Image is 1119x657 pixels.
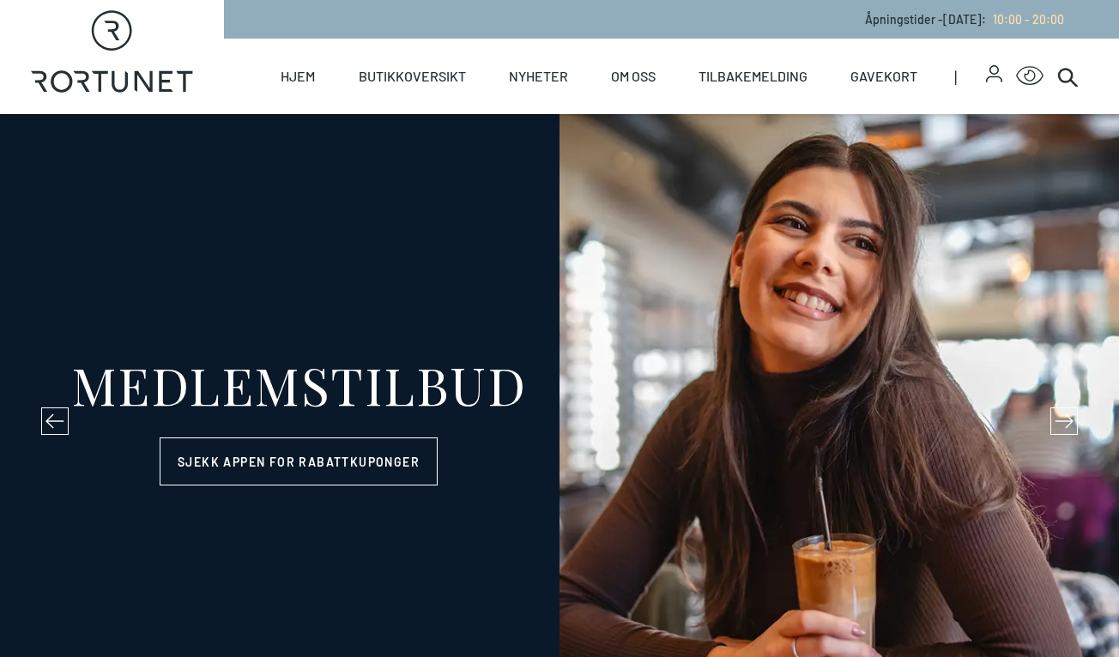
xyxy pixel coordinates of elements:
a: Hjem [281,39,315,114]
span: | [954,39,986,114]
span: 10:00 - 20:00 [993,12,1064,27]
div: MEDLEMSTILBUD [71,359,527,410]
a: Butikkoversikt [359,39,466,114]
p: Åpningstider - [DATE] : [865,10,1064,28]
a: Tilbakemelding [699,39,807,114]
a: Gavekort [850,39,917,114]
a: Nyheter [509,39,568,114]
a: Om oss [611,39,656,114]
a: 10:00 - 20:00 [986,12,1064,27]
button: Open Accessibility Menu [1016,63,1043,90]
a: Sjekk appen for rabattkuponger [160,437,438,485]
